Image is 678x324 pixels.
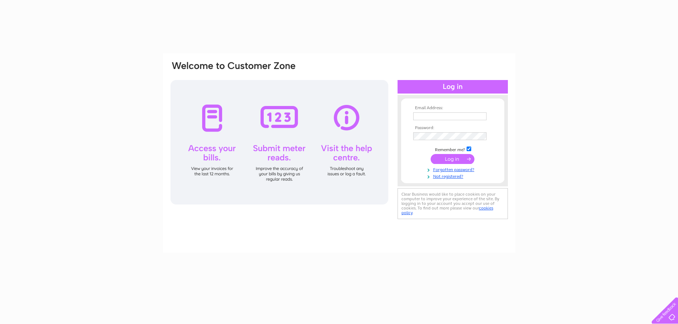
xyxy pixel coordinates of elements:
a: Forgotten password? [413,166,494,172]
div: Clear Business would like to place cookies on your computer to improve your experience of the sit... [398,188,508,219]
th: Password: [411,126,494,131]
input: Submit [431,154,474,164]
a: Not registered? [413,172,494,179]
th: Email Address: [411,106,494,111]
a: cookies policy [401,206,493,215]
td: Remember me? [411,145,494,153]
